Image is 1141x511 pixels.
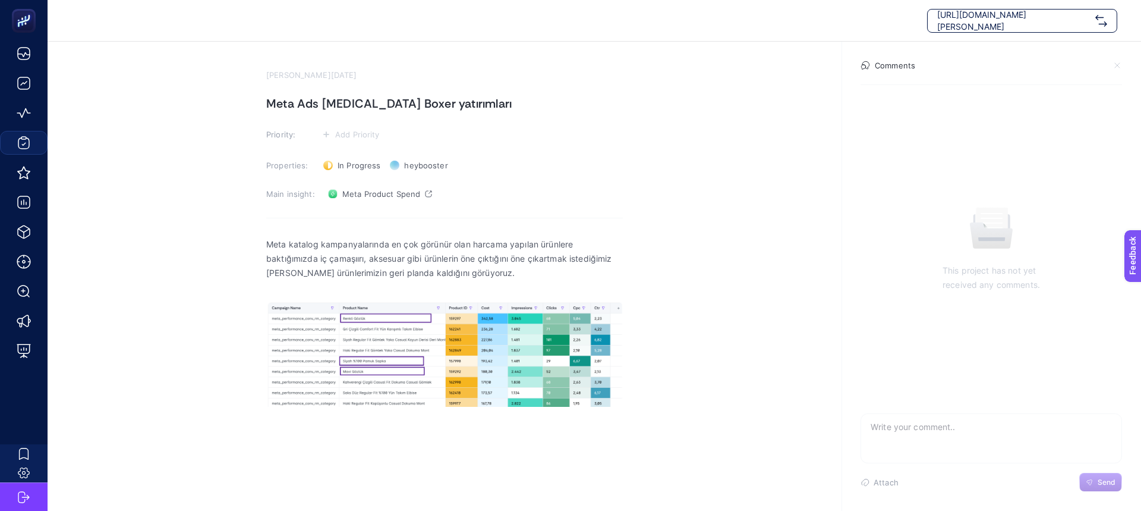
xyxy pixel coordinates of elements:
[937,9,1090,33] span: [URL][DOMAIN_NAME][PERSON_NAME]
[266,130,316,139] h3: Priority:
[1098,478,1115,487] span: Send
[319,127,383,142] button: Add Priority
[266,161,316,170] h3: Properties:
[323,184,437,203] a: Meta Product Spend
[342,189,420,199] span: Meta Product Spend
[338,161,380,170] span: In Progress
[875,61,915,70] h4: Comments
[266,70,357,80] time: [PERSON_NAME][DATE]
[943,264,1040,292] p: This project has not yet received any comments.
[266,94,623,113] h1: Meta Ads [MEDICAL_DATA] Boxer yatırımları
[335,130,380,139] span: Add Priority
[1079,473,1122,492] button: Send
[266,189,316,199] h3: Main insight:
[404,161,447,170] span: heybooster
[266,237,623,280] p: Meta katalog kampanyalarında en çok görünür olan harcama yapılan ürünlere baktığımızda iç çamaşıı...
[874,478,899,487] span: Attach
[266,230,623,468] div: Rich Text Editor. Editing area: main
[266,302,623,407] img: 1755678710823-image.png
[7,4,45,13] span: Feedback
[1095,15,1107,27] img: svg%3e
